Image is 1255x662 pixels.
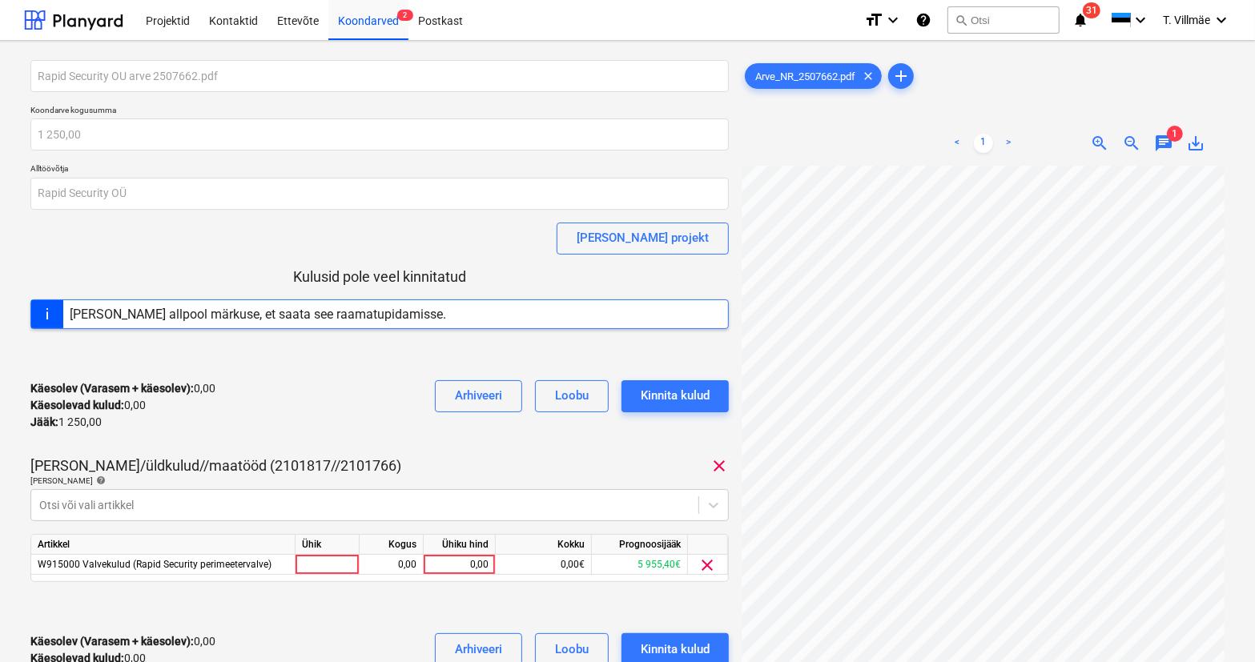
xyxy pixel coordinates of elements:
a: Page 1 is your current page [974,134,993,153]
div: Kogus [360,535,424,555]
p: Koondarve kogusumma [30,105,729,118]
input: Alltöövõtja [30,178,729,210]
i: keyboard_arrow_down [1212,10,1231,30]
span: save_alt [1186,134,1205,153]
div: 0,00 [366,555,416,575]
div: Artikkel [31,535,296,555]
span: clear [859,66,878,86]
i: keyboard_arrow_down [1131,10,1150,30]
p: Alltöövõtja [30,163,729,177]
i: format_size [864,10,883,30]
div: [PERSON_NAME] allpool märkuse, et saata see raamatupidamisse. [70,307,446,322]
button: Loobu [535,380,609,412]
div: Vestlusvidin [1175,585,1255,662]
strong: Jääk : [30,415,58,428]
div: Kokku [496,535,592,555]
p: Kulusid pole veel kinnitatud [30,267,729,287]
div: Kinnita kulud [641,639,710,660]
div: [PERSON_NAME] [30,475,729,486]
p: 0,00 [30,633,215,650]
span: search [955,14,967,26]
span: W915000 Valvekulud (Rapid Security perimeetervalve) [38,559,272,570]
iframe: Chat Widget [1175,585,1255,662]
div: Ühik [296,535,360,555]
a: Previous page [948,134,967,153]
div: Arhiveeri [455,385,502,406]
button: Arhiveeri [435,380,522,412]
strong: Käesolev (Varasem + käesolev) : [30,382,194,395]
div: 0,00€ [496,555,592,575]
span: Arve_NR_2507662.pdf [746,70,865,82]
button: [PERSON_NAME] projekt [557,223,729,255]
input: Koondarve kogusumma [30,118,729,150]
span: zoom_in [1090,134,1109,153]
span: add [891,66,911,86]
p: 0,00 [30,397,146,414]
div: Kinnita kulud [641,385,710,406]
input: Koondarve nimi [30,60,729,92]
strong: Käesolev (Varasem + käesolev) : [30,635,194,648]
div: Loobu [555,639,589,660]
span: zoom_out [1122,134,1141,153]
button: Kinnita kulud [621,380,729,412]
p: 1 250,00 [30,414,102,431]
span: help [93,475,106,485]
i: notifications [1072,10,1088,30]
i: Abikeskus [915,10,931,30]
div: Ühiku hind [424,535,496,555]
span: 2 [397,10,413,21]
p: 0,00 [30,380,215,397]
span: T. Villmäe [1163,14,1210,26]
p: [PERSON_NAME]/üldkulud//maatööd (2101817//2101766) [30,456,401,475]
div: Loobu [555,385,589,406]
div: 0,00 [430,555,489,575]
a: Next page [1000,134,1019,153]
span: clear [698,556,718,575]
div: [PERSON_NAME] projekt [577,227,709,248]
div: Prognoosijääk [592,535,688,555]
button: Otsi [947,6,1060,34]
span: 1 [1167,126,1183,142]
div: 5 955,40€ [592,555,688,575]
div: Arve_NR_2507662.pdf [745,63,882,89]
div: Arhiveeri [455,639,502,660]
span: chat [1154,134,1173,153]
i: keyboard_arrow_down [883,10,903,30]
span: 31 [1083,2,1100,18]
span: clear [710,456,729,475]
strong: Käesolevad kulud : [30,399,124,411]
